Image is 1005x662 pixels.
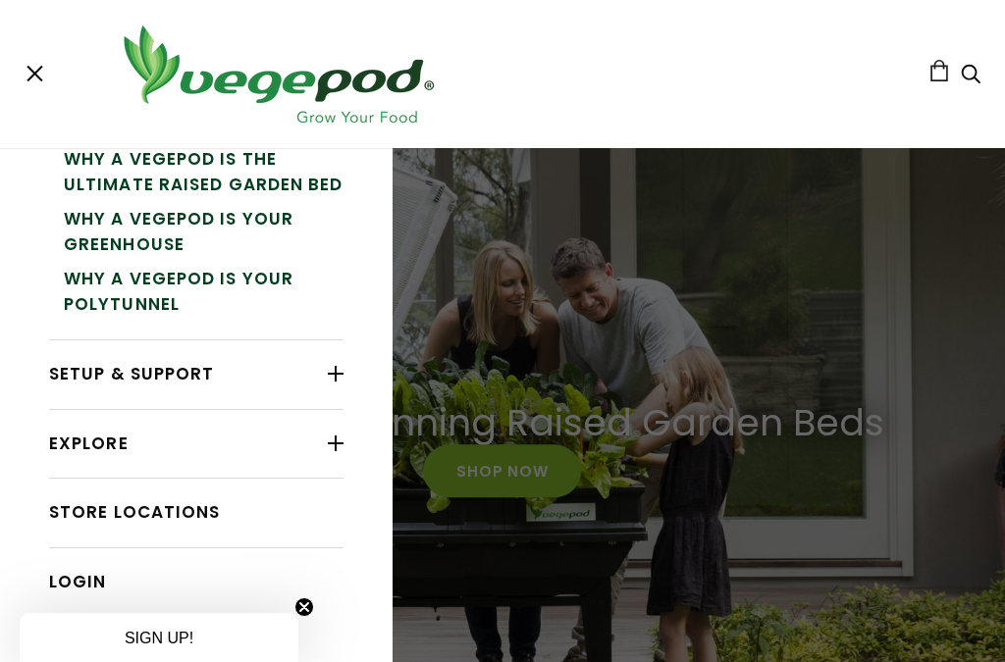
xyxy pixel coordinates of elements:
a: Setup & Support [49,356,344,393]
a: Search [961,66,980,86]
a: Explore [49,426,344,463]
div: SIGN UP!Close teaser [20,613,298,662]
a: Store Locations [49,494,344,532]
img: Vegepod [106,20,450,128]
button: Close teaser [294,597,314,617]
a: Why a Vegepod is your Greenhouse [64,202,344,262]
span: SIGN UP! [125,630,193,646]
a: Login [49,564,344,601]
a: Why a Vegepod is the ultimate Raised Garden Bed [64,142,344,202]
a: Why a Vegepod is your PolyTunnel [64,262,344,322]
